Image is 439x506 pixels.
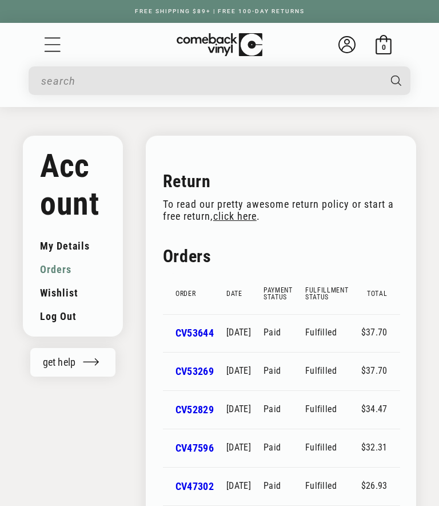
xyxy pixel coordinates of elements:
[163,273,226,314] th: Order
[361,429,400,467] td: $32.31
[264,314,305,353] td: Paid
[226,273,264,314] th: Date
[43,35,62,54] summary: Menu
[226,327,251,338] time: [DATE]
[41,69,379,93] input: search
[264,390,305,429] td: Paid
[175,404,214,416] a: Order number CV52829
[29,66,410,95] div: Search
[163,198,399,222] p: To read our pretty awesome return policy or start a free return, .
[175,480,214,492] a: Order number CV47302
[361,467,400,505] td: $26.93
[40,258,106,281] a: Orders
[175,442,214,454] a: Order number CV47596
[40,281,106,305] a: Wishlist
[361,314,400,353] td: $37.70
[226,442,251,453] time: [DATE]
[175,327,214,339] a: Order number CV53644
[40,234,106,258] a: My Details
[177,33,262,57] img: ComebackVinyl.com
[226,365,251,376] time: [DATE]
[163,170,399,192] h2: Return
[226,480,251,491] time: [DATE]
[175,365,214,377] a: Order number CV53269
[40,147,106,223] h1: Account
[40,305,106,328] a: Log out
[382,43,386,52] span: 0
[264,429,305,467] td: Paid
[163,245,399,267] h2: Orders
[305,429,361,467] td: Fulfilled
[305,273,361,314] th: Fulfillment status
[305,314,361,353] td: Fulfilled
[30,348,116,377] button: get help
[264,467,305,505] td: Paid
[226,404,251,414] time: [DATE]
[305,352,361,390] td: Fulfilled
[361,273,400,314] th: Total
[305,390,361,429] td: Fulfilled
[123,8,316,14] a: FREE SHIPPING $89+ | FREE 100-DAY RETURNS
[361,352,400,390] td: $37.70
[264,352,305,390] td: Paid
[380,66,412,95] button: Search
[264,273,305,314] th: Payment status
[361,390,400,429] td: $34.47
[213,211,257,222] a: click here
[305,467,361,505] td: Fulfilled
